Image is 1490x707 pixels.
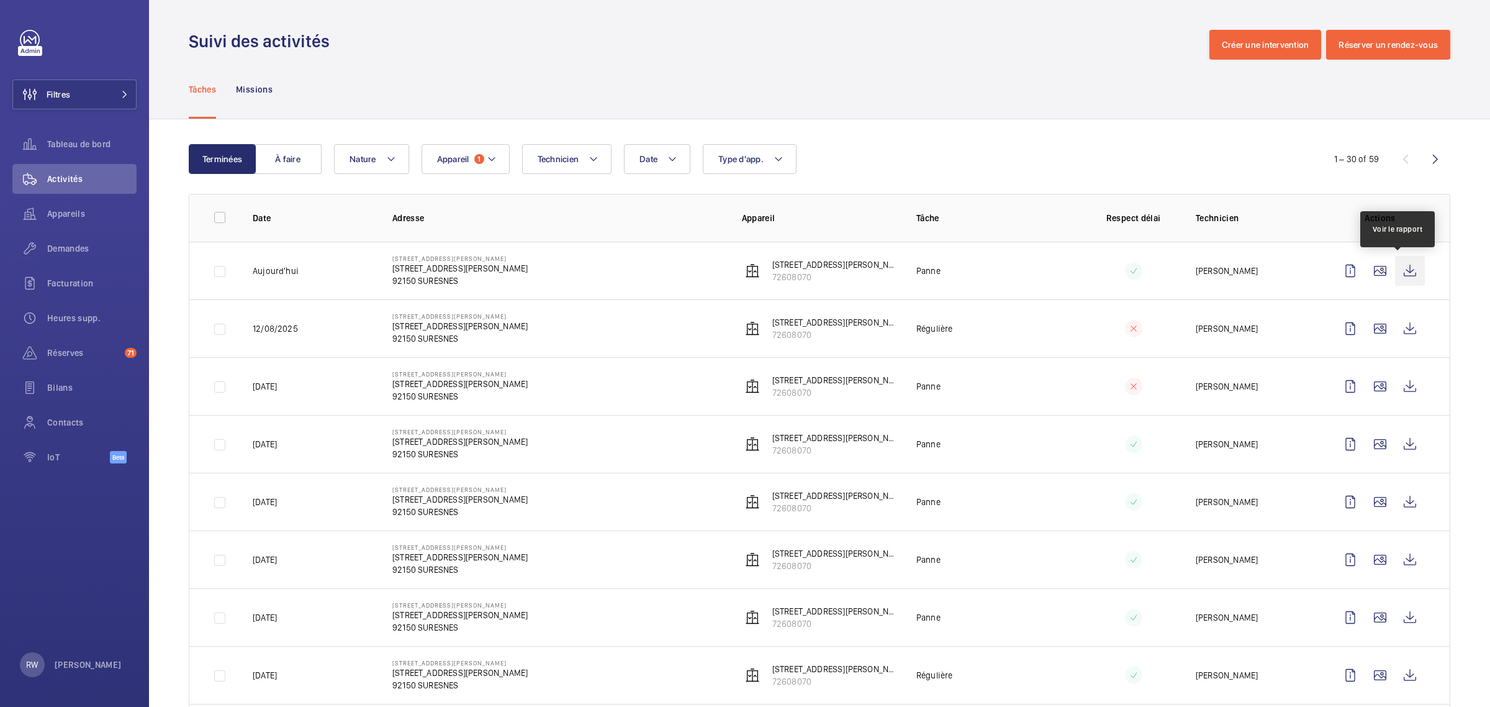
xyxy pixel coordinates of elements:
[772,502,896,514] p: 72608070
[47,347,120,359] span: Réserves
[772,329,896,341] p: 72608070
[916,380,941,393] p: Panne
[334,144,409,174] button: Nature
[47,138,137,150] span: Tableau de bord
[392,609,528,621] p: [STREET_ADDRESS][PERSON_NAME]
[639,154,657,164] span: Date
[916,212,1071,224] p: Tâche
[1209,30,1322,60] button: Créer une intervention
[189,83,216,96] p: Tâches
[392,551,528,563] p: [STREET_ADDRESS][PERSON_NAME]
[1196,669,1258,682] p: [PERSON_NAME]
[916,611,941,624] p: Panne
[392,312,528,320] p: [STREET_ADDRESS][PERSON_NAME]
[253,669,277,682] p: [DATE]
[1196,438,1258,450] p: [PERSON_NAME]
[253,611,277,624] p: [DATE]
[1335,212,1425,224] p: Actions
[392,390,528,403] p: 92150 SURESNES
[350,154,376,164] span: Nature
[392,436,528,448] p: [STREET_ADDRESS][PERSON_NAME]
[1196,322,1258,335] p: [PERSON_NAME]
[253,212,372,224] p: Date
[189,30,337,53] h1: Suivi des activités
[392,332,528,345] p: 92150 SURESNES
[745,379,760,394] img: elevator.svg
[47,416,137,429] span: Contacts
[1196,554,1258,566] p: [PERSON_NAME]
[26,659,38,671] p: RW
[916,496,941,508] p: Panne
[125,348,137,358] span: 71
[916,669,953,682] p: Régulière
[422,144,510,174] button: Appareil1
[1334,153,1379,165] div: 1 – 30 of 59
[110,451,127,463] span: Beta
[392,679,528,691] p: 92150 SURESNES
[47,242,137,255] span: Demandes
[1196,212,1316,224] p: Technicien
[392,370,528,378] p: [STREET_ADDRESS][PERSON_NAME]
[392,544,528,551] p: [STREET_ADDRESS][PERSON_NAME]
[772,432,896,444] p: [STREET_ADDRESS][PERSON_NAME]
[1091,212,1176,224] p: Respect délai
[703,144,797,174] button: Type d'app.
[916,322,953,335] p: Régulière
[47,451,110,463] span: IoT
[55,659,122,671] p: [PERSON_NAME]
[253,380,277,393] p: [DATE]
[772,605,896,618] p: [STREET_ADDRESS][PERSON_NAME]
[474,154,484,164] span: 1
[253,438,277,450] p: [DATE]
[392,563,528,576] p: 92150 SURESNES
[745,495,760,509] img: elevator.svg
[392,255,528,262] p: [STREET_ADDRESS][PERSON_NAME]
[255,144,322,174] button: À faire
[392,428,528,436] p: [STREET_ADDRESS][PERSON_NAME]
[772,490,896,502] p: [STREET_ADDRESS][PERSON_NAME]
[1196,380,1258,393] p: [PERSON_NAME]
[772,444,896,457] p: 72608070
[47,312,137,324] span: Heures supp.
[916,438,941,450] p: Panne
[392,601,528,609] p: [STREET_ADDRESS][PERSON_NAME]
[392,486,528,493] p: [STREET_ADDRESS][PERSON_NAME]
[437,154,469,164] span: Appareil
[392,378,528,390] p: [STREET_ADDRESS][PERSON_NAME]
[236,83,273,96] p: Missions
[392,667,528,679] p: [STREET_ADDRESS][PERSON_NAME]
[1326,30,1450,60] button: Réserver un rendez-vous
[392,262,528,275] p: [STREET_ADDRESS][PERSON_NAME]
[12,80,137,109] button: Filtres
[392,493,528,506] p: [STREET_ADDRESS][PERSON_NAME]
[1373,224,1423,235] div: Voir le rapport
[189,144,256,174] button: Terminées
[745,321,760,336] img: elevator.svg
[47,208,137,220] span: Appareils
[772,618,896,630] p: 72608070
[745,263,760,278] img: elevator.svg
[392,275,528,287] p: 92150 SURESNES
[392,320,528,332] p: [STREET_ADDRESS][PERSON_NAME]
[772,271,896,283] p: 72608070
[916,265,941,277] p: Panne
[772,316,896,329] p: [STREET_ADDRESS][PERSON_NAME]
[47,88,70,101] span: Filtres
[392,621,528,634] p: 92150 SURESNES
[745,552,760,567] img: elevator.svg
[772,663,896,675] p: [STREET_ADDRESS][PERSON_NAME]
[1196,611,1258,624] p: [PERSON_NAME]
[392,659,528,667] p: [STREET_ADDRESS][PERSON_NAME]
[624,144,690,174] button: Date
[47,173,137,185] span: Activités
[47,277,137,290] span: Facturation
[916,554,941,566] p: Panne
[772,547,896,560] p: [STREET_ADDRESS][PERSON_NAME]
[538,154,579,164] span: Technicien
[745,668,760,683] img: elevator.svg
[253,496,277,508] p: [DATE]
[772,374,896,386] p: [STREET_ADDRESS][PERSON_NAME]
[253,265,299,277] p: Aujourd'hui
[772,675,896,688] p: 72608070
[253,322,298,335] p: 12/08/2025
